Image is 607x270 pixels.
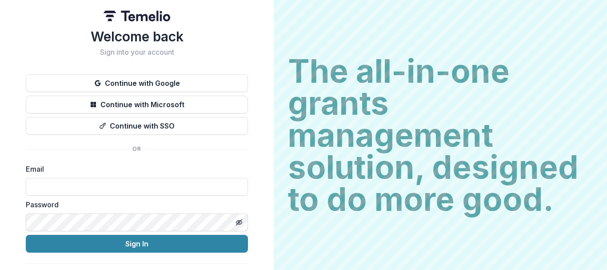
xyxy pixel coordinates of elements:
[26,74,248,92] button: Continue with Google
[26,28,248,44] h1: Welcome back
[26,199,243,210] label: Password
[26,96,248,113] button: Continue with Microsoft
[26,164,243,174] label: Email
[26,117,248,135] button: Continue with SSO
[232,215,246,230] button: Toggle password visibility
[104,11,170,21] img: Temelio
[26,48,248,56] h2: Sign into your account
[26,235,248,253] button: Sign In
